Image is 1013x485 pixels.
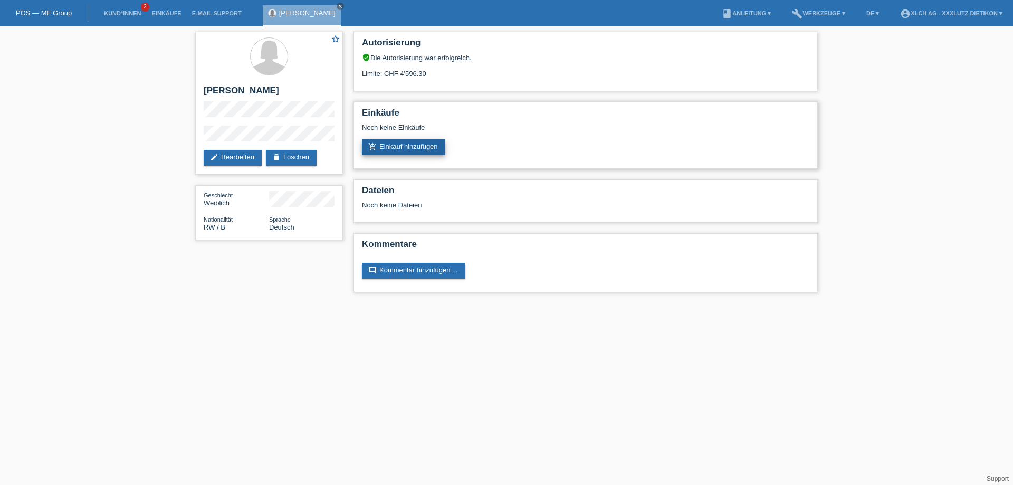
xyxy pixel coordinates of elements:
a: E-Mail Support [187,10,247,16]
a: buildWerkzeuge ▾ [787,10,850,16]
a: Support [987,475,1009,482]
h2: Autorisierung [362,37,809,53]
div: Noch keine Einkäufe [362,123,809,139]
a: star_border [331,34,340,45]
span: Geschlecht [204,192,233,198]
a: deleteLöschen [266,150,317,166]
i: delete [272,153,281,161]
i: comment [368,266,377,274]
i: close [338,4,343,9]
a: editBearbeiten [204,150,262,166]
a: DE ▾ [861,10,884,16]
i: add_shopping_cart [368,142,377,151]
span: Sprache [269,216,291,223]
a: close [337,3,344,10]
i: account_circle [900,8,911,19]
a: bookAnleitung ▾ [716,10,776,16]
span: Deutsch [269,223,294,231]
a: commentKommentar hinzufügen ... [362,263,465,279]
a: Kund*innen [99,10,146,16]
a: [PERSON_NAME] [279,9,336,17]
a: add_shopping_cartEinkauf hinzufügen [362,139,445,155]
div: Noch keine Dateien [362,201,684,209]
i: edit [210,153,218,161]
i: verified_user [362,53,370,62]
div: Limite: CHF 4'596.30 [362,62,809,78]
h2: Kommentare [362,239,809,255]
span: 2 [141,3,149,12]
div: Die Autorisierung war erfolgreich. [362,53,809,62]
div: Weiblich [204,191,269,207]
h2: Dateien [362,185,809,201]
span: Ruanda / B / 15.08.2012 [204,223,225,231]
h2: [PERSON_NAME] [204,85,335,101]
i: book [722,8,732,19]
a: POS — MF Group [16,9,72,17]
i: build [792,8,802,19]
i: star_border [331,34,340,44]
a: Einkäufe [146,10,186,16]
a: account_circleXLCH AG - XXXLutz Dietikon ▾ [895,10,1008,16]
h2: Einkäufe [362,108,809,123]
span: Nationalität [204,216,233,223]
